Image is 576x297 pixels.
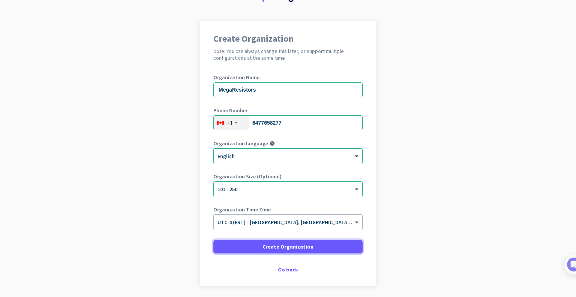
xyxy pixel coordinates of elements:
label: Organization Time Zone [213,207,363,212]
input: 506-234-5678 [213,115,363,130]
button: Create Organization [213,240,363,253]
label: Organization language [213,141,268,146]
label: Phone Number [213,108,363,113]
h1: Create Organization [213,34,363,43]
input: What is the name of your organization? [213,82,363,97]
div: Go back [213,267,363,272]
span: Create Organization [262,243,313,250]
h2: Note: You can always change this later, or support multiple configurations at the same time [213,48,363,61]
label: Organization Name [213,75,363,80]
label: Organization Size (Optional) [213,174,363,179]
i: help [270,141,275,146]
div: +1 [226,119,233,127]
